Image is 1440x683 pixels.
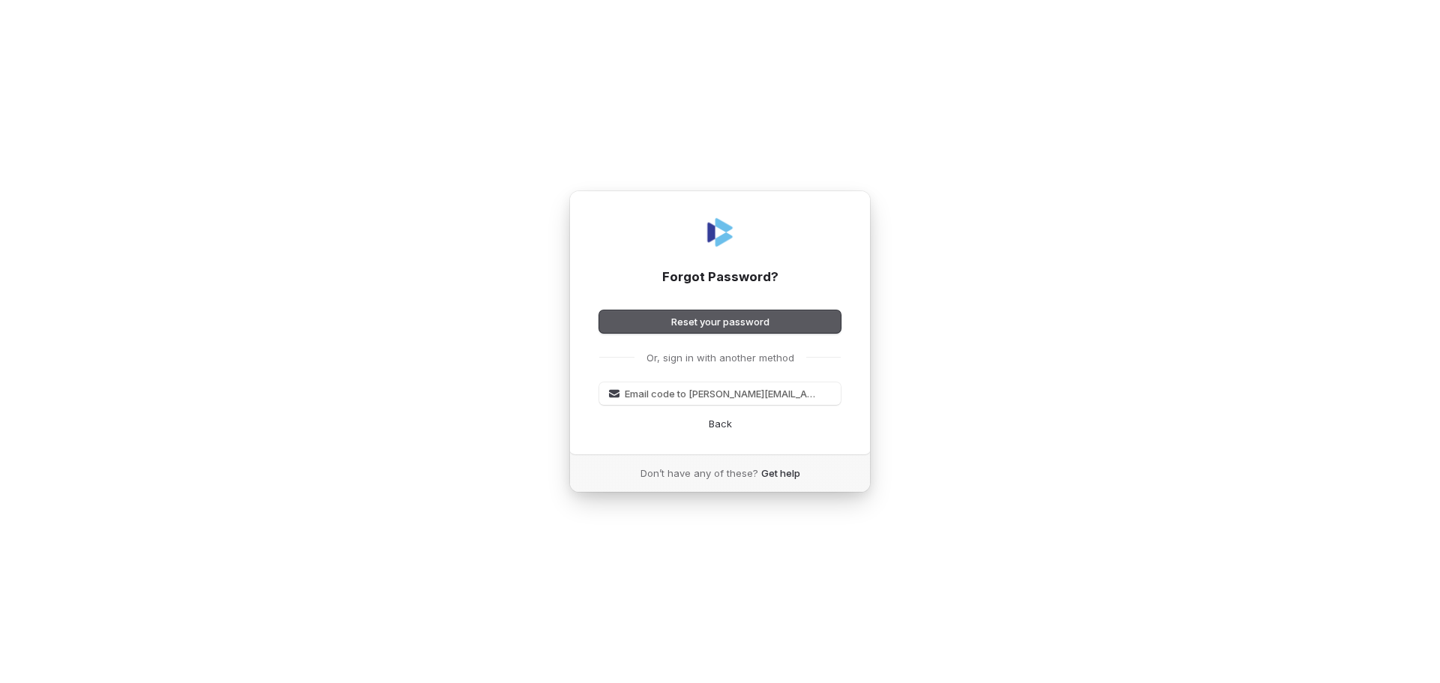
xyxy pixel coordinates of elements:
[599,382,841,405] button: Email code to [PERSON_NAME][EMAIL_ADDRESS][PERSON_NAME][DOMAIN_NAME]
[709,417,732,430] a: Back
[599,310,841,333] button: Reset your password
[599,268,841,286] h1: Forgot Password?
[702,214,738,250] img: Coverbase
[761,466,800,480] a: Get help
[625,387,817,400] span: Email code to [PERSON_NAME][EMAIL_ADDRESS][PERSON_NAME][DOMAIN_NAME]
[640,466,758,480] span: Don’t have any of these?
[646,351,794,364] p: Or, sign in with another method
